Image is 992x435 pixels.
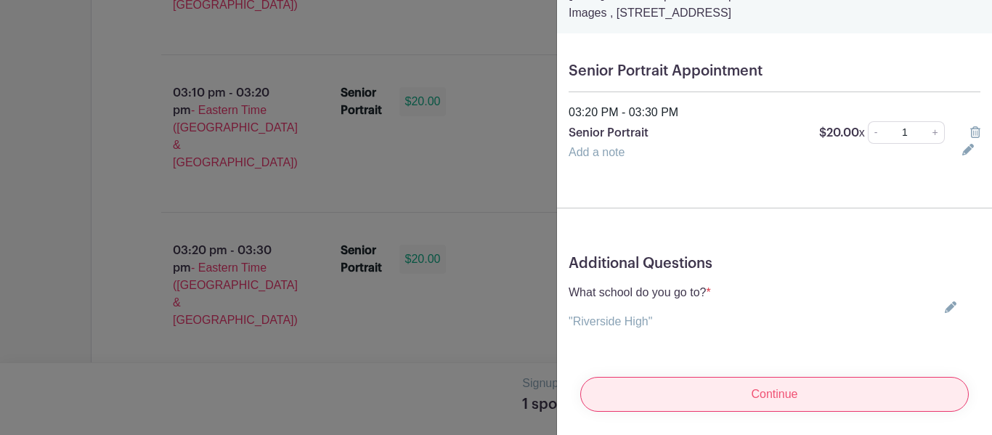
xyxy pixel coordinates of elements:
p: What school do you go to? [569,284,711,301]
p: Images , [STREET_ADDRESS] [569,4,980,22]
h5: Senior Portrait Appointment [569,62,980,80]
a: Add a note [569,146,625,158]
a: "Riverside High" [569,315,652,328]
h5: Additional Questions [569,255,980,272]
a: + [927,121,945,144]
a: - [868,121,884,144]
div: 03:20 PM - 03:30 PM [560,104,989,121]
p: $20.00 [819,124,865,142]
p: Senior Portrait [569,124,802,142]
span: x [859,126,865,139]
input: Continue [580,377,969,412]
